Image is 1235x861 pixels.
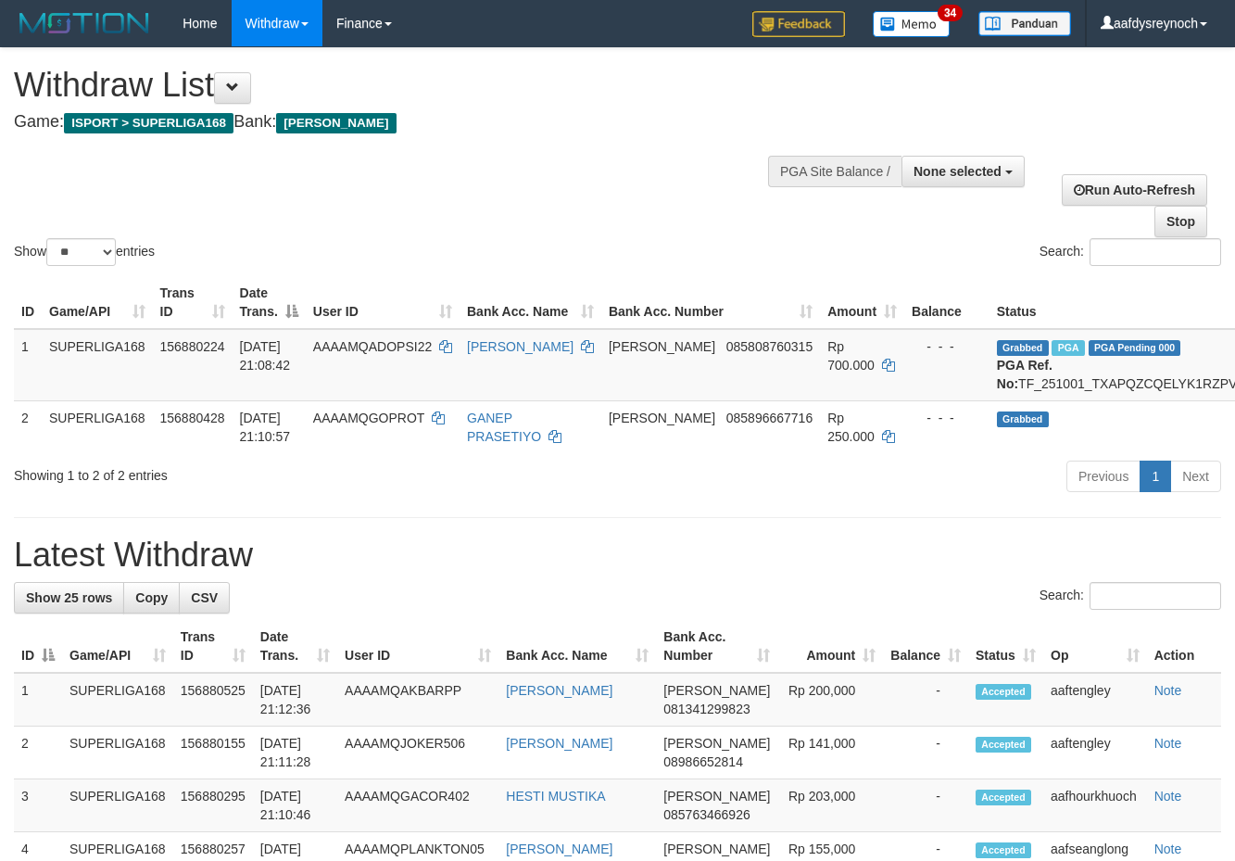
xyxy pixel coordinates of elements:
[1154,683,1182,698] a: Note
[306,276,460,329] th: User ID: activate to sort column ascending
[1154,842,1182,856] a: Note
[1147,620,1221,673] th: Action
[976,684,1031,700] span: Accepted
[14,779,62,832] td: 3
[14,67,805,104] h1: Withdraw List
[14,238,155,266] label: Show entries
[938,5,963,21] span: 34
[337,620,498,673] th: User ID: activate to sort column ascending
[827,411,875,444] span: Rp 250.000
[883,779,968,832] td: -
[827,339,875,373] span: Rp 700.000
[883,727,968,779] td: -
[460,276,601,329] th: Bank Acc. Name: activate to sort column ascending
[173,673,253,727] td: 156880525
[313,411,424,425] span: AAAAMQGOPROT
[253,727,337,779] td: [DATE] 21:11:28
[14,582,124,614] a: Show 25 rows
[467,339,573,354] a: [PERSON_NAME]
[901,156,1025,187] button: None selected
[14,113,805,132] h4: Game: Bank:
[14,620,62,673] th: ID: activate to sort column descending
[914,164,1002,179] span: None selected
[1066,461,1140,492] a: Previous
[14,537,1221,574] h1: Latest Withdraw
[42,329,153,401] td: SUPERLIGA168
[777,727,883,779] td: Rp 141,000
[1170,461,1221,492] a: Next
[173,779,253,832] td: 156880295
[240,411,291,444] span: [DATE] 21:10:57
[467,411,541,444] a: GANEP PRASETIYO
[14,727,62,779] td: 2
[663,736,770,751] span: [PERSON_NAME]
[601,276,820,329] th: Bank Acc. Number: activate to sort column ascending
[768,156,901,187] div: PGA Site Balance /
[160,411,225,425] span: 156880428
[62,673,173,727] td: SUPERLIGA168
[777,779,883,832] td: Rp 203,000
[663,789,770,804] span: [PERSON_NAME]
[506,789,605,804] a: HESTI MUSTIKA
[777,673,883,727] td: Rp 200,000
[1090,582,1221,610] input: Search:
[337,673,498,727] td: AAAAMQAKBARPP
[976,842,1031,858] span: Accepted
[240,339,291,373] span: [DATE] 21:08:42
[904,276,989,329] th: Balance
[173,727,253,779] td: 156880155
[663,807,750,822] span: Copy 085763466926 to clipboard
[1043,779,1147,832] td: aafhourkhuoch
[42,400,153,453] td: SUPERLIGA168
[62,620,173,673] th: Game/API: activate to sort column ascending
[337,779,498,832] td: AAAAMQGACOR402
[14,276,42,329] th: ID
[123,582,180,614] a: Copy
[873,11,951,37] img: Button%20Memo.svg
[276,113,396,133] span: [PERSON_NAME]
[14,400,42,453] td: 2
[26,590,112,605] span: Show 25 rows
[752,11,845,37] img: Feedback.jpg
[1090,238,1221,266] input: Search:
[609,411,715,425] span: [PERSON_NAME]
[179,582,230,614] a: CSV
[1140,461,1171,492] a: 1
[42,276,153,329] th: Game/API: activate to sort column ascending
[1040,238,1221,266] label: Search:
[1043,673,1147,727] td: aaftengley
[997,412,1049,427] span: Grabbed
[883,620,968,673] th: Balance: activate to sort column ascending
[64,113,233,133] span: ISPORT > SUPERLIGA168
[14,459,500,485] div: Showing 1 to 2 of 2 entries
[726,411,813,425] span: Copy 085896667716 to clipboard
[153,276,233,329] th: Trans ID: activate to sort column ascending
[656,620,777,673] th: Bank Acc. Number: activate to sort column ascending
[337,727,498,779] td: AAAAMQJOKER506
[726,339,813,354] span: Copy 085808760315 to clipboard
[506,683,612,698] a: [PERSON_NAME]
[1062,174,1207,206] a: Run Auto-Refresh
[978,11,1071,36] img: panduan.png
[1043,620,1147,673] th: Op: activate to sort column ascending
[253,779,337,832] td: [DATE] 21:10:46
[506,736,612,751] a: [PERSON_NAME]
[609,339,715,354] span: [PERSON_NAME]
[62,779,173,832] td: SUPERLIGA168
[883,673,968,727] td: -
[1154,206,1207,237] a: Stop
[820,276,904,329] th: Amount: activate to sort column ascending
[62,727,173,779] td: SUPERLIGA168
[1089,340,1181,356] span: PGA Pending
[663,842,770,856] span: [PERSON_NAME]
[253,673,337,727] td: [DATE] 21:12:36
[14,673,62,727] td: 1
[1040,582,1221,610] label: Search:
[160,339,225,354] span: 156880224
[14,9,155,37] img: MOTION_logo.png
[191,590,218,605] span: CSV
[663,683,770,698] span: [PERSON_NAME]
[997,340,1049,356] span: Grabbed
[498,620,656,673] th: Bank Acc. Name: activate to sort column ascending
[1052,340,1084,356] span: Marked by aafandaneth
